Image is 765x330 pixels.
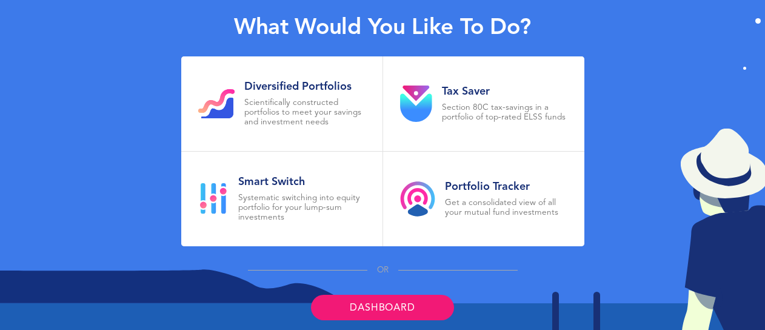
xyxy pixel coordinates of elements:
[400,86,432,122] img: product-tax.svg
[311,295,453,320] a: Dashboard
[383,56,584,151] a: Tax SaverSection 80C tax-savings in a portfolio of top-rated ELSS funds
[181,56,382,151] a: Diversified PortfoliosScientifically constructed portfolios to meet your savings and investment n...
[198,89,235,118] img: gi-goal-icon.svg
[442,85,567,98] h2: Tax Saver
[198,183,229,214] img: smart-goal-icon.svg
[234,15,531,42] h1: What would you like to do?
[377,266,389,275] p: OR
[238,194,366,223] p: Systematic switching into equity portfolio for your lump-sum investments
[181,152,382,246] a: Smart SwitchSystematic switching into equity portfolio for your lump-sum investments
[442,103,567,123] p: Section 80C tax-savings in a portfolio of top-rated ELSS funds
[244,80,366,93] h2: Diversified Portfolios
[445,198,567,218] p: Get a consolidated view of all your mutual fund investments
[238,175,366,189] h2: Smart Switch
[383,152,584,246] a: Portfolio TrackerGet a consolidated view of all your mutual fund investments
[445,180,567,194] h2: Portfolio Tracker
[244,98,366,127] p: Scientifically constructed portfolios to meet your savings and investment needs
[400,181,435,217] img: product-tracker.svg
